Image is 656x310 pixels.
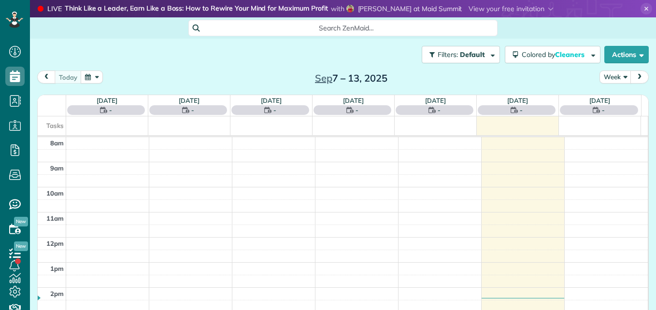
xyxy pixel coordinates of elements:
[291,73,412,84] h2: 7 – 13, 2025
[589,97,610,104] a: [DATE]
[555,50,586,59] span: Cleaners
[50,139,64,147] span: 8am
[358,4,462,13] span: [PERSON_NAME] at Maid Summit
[438,50,458,59] span: Filters:
[630,70,649,84] button: next
[460,50,485,59] span: Default
[55,70,82,84] button: today
[315,72,332,84] span: Sep
[343,97,364,104] a: [DATE]
[522,50,588,59] span: Colored by
[65,4,328,14] strong: Think Like a Leader, Earn Like a Boss: How to Rewire Your Mind for Maximum Profit
[50,290,64,297] span: 2pm
[191,105,194,115] span: -
[50,164,64,172] span: 9am
[37,70,56,84] button: prev
[14,241,28,251] span: New
[97,97,117,104] a: [DATE]
[356,105,358,115] span: -
[422,46,500,63] button: Filters: Default
[46,189,64,197] span: 10am
[599,70,631,84] button: Week
[46,240,64,247] span: 12pm
[46,122,64,129] span: Tasks
[50,265,64,272] span: 1pm
[520,105,523,115] span: -
[505,46,600,63] button: Colored byCleaners
[425,97,446,104] a: [DATE]
[14,217,28,226] span: New
[331,4,344,13] span: with
[273,105,276,115] span: -
[507,97,528,104] a: [DATE]
[109,105,112,115] span: -
[346,5,354,13] img: molly-moran-f031ffbda47c93a33e0670d21238058bcdf73435817f01e322038ae5787b28f5.jpg
[179,97,200,104] a: [DATE]
[46,214,64,222] span: 11am
[438,105,441,115] span: -
[261,97,282,104] a: [DATE]
[602,105,605,115] span: -
[604,46,649,63] button: Actions
[417,46,500,63] a: Filters: Default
